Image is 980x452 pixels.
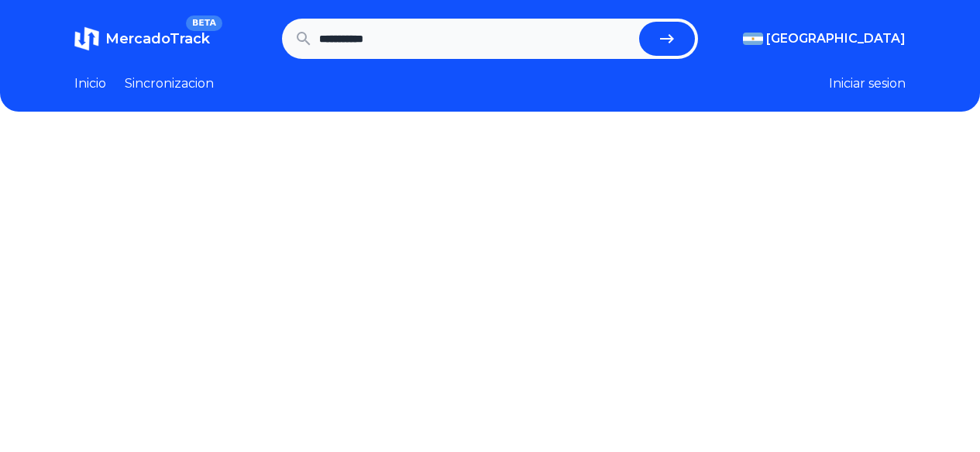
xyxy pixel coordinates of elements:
img: MercadoTrack [74,26,99,51]
span: MercadoTrack [105,30,210,47]
img: Argentina [743,33,763,45]
button: [GEOGRAPHIC_DATA] [743,29,906,48]
a: MercadoTrackBETA [74,26,210,51]
span: [GEOGRAPHIC_DATA] [766,29,906,48]
a: Sincronizacion [125,74,214,93]
button: Iniciar sesion [829,74,906,93]
span: BETA [186,16,222,31]
a: Inicio [74,74,106,93]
